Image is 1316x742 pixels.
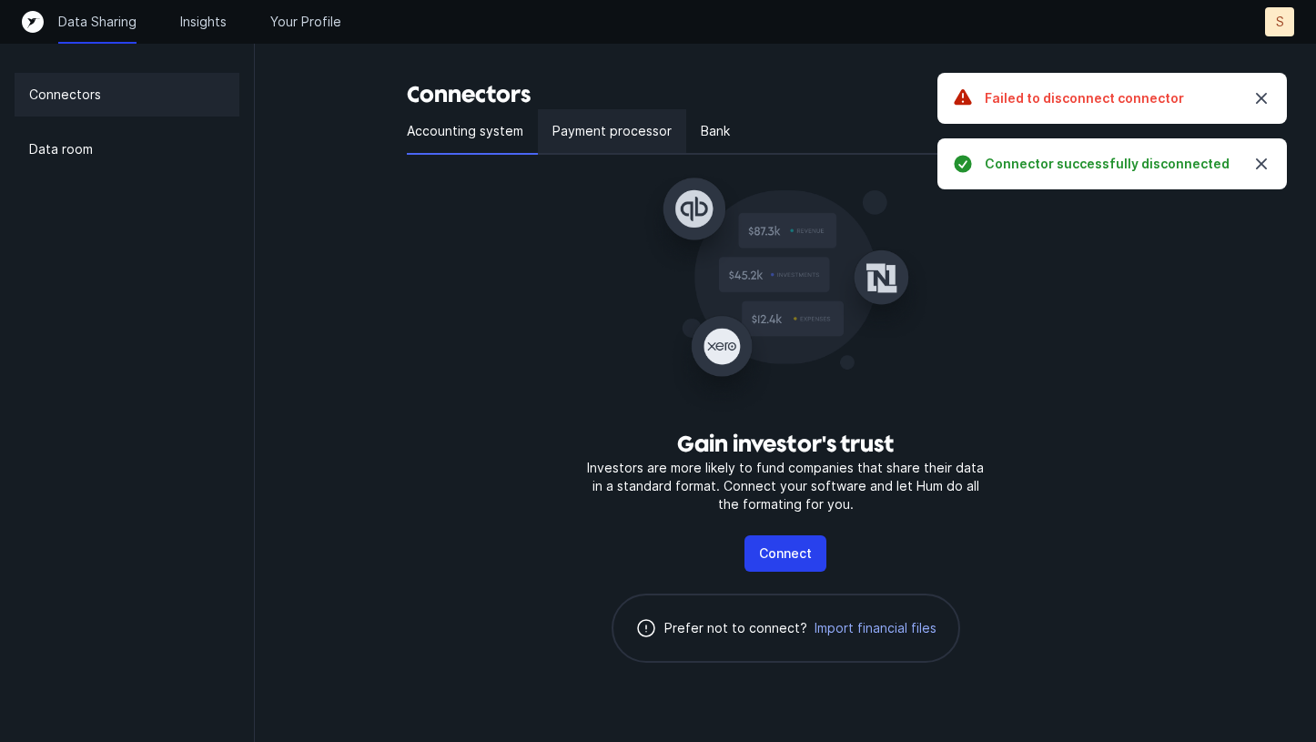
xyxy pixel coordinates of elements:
[1276,13,1284,31] p: S
[29,84,101,106] p: Connectors
[582,459,989,513] p: Investors are more likely to fund companies that share their data in a standard format. Connect y...
[180,13,227,31] a: Insights
[407,80,1164,109] h3: Connectors
[15,127,239,171] a: Data room
[1265,7,1294,36] button: S
[985,89,1236,107] h5: Failed to disconnect connector
[29,138,93,160] p: Data room
[58,13,137,31] a: Data Sharing
[664,617,807,639] p: Prefer not to connect?
[640,169,931,415] img: Gain investor's trust
[759,543,812,564] p: Connect
[985,155,1236,173] h5: Connector successfully disconnected
[15,73,239,117] a: Connectors
[270,13,341,31] a: Your Profile
[677,430,894,459] h3: Gain investor's trust
[744,535,826,572] button: Connect
[815,619,936,637] span: Import financial files
[407,120,523,142] p: Accounting system
[701,120,730,142] p: Bank
[552,120,672,142] p: Payment processor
